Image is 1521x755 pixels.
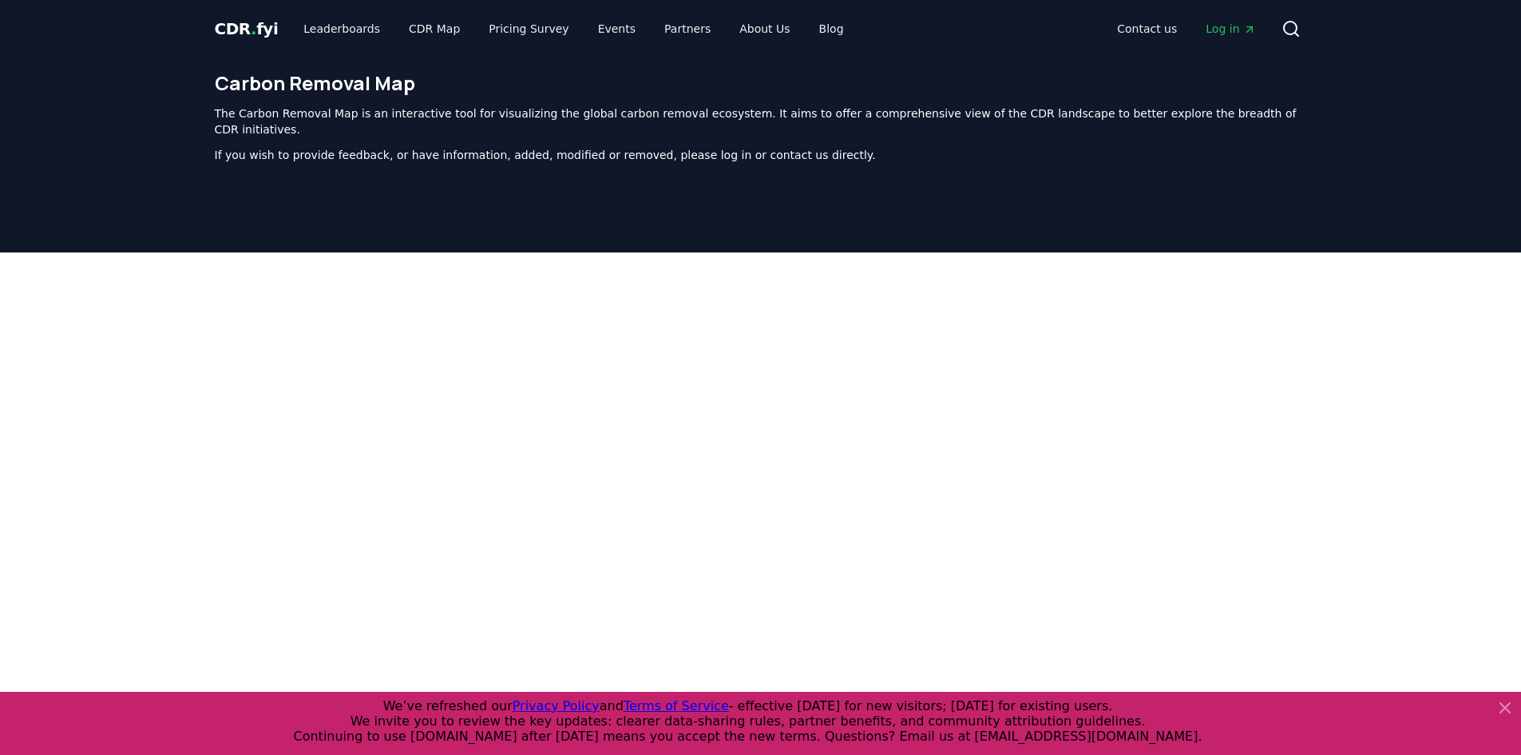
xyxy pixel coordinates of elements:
[476,14,581,43] a: Pricing Survey
[291,14,393,43] a: Leaderboards
[215,105,1307,137] p: The Carbon Removal Map is an interactive tool for visualizing the global carbon removal ecosystem...
[215,70,1307,96] h1: Carbon Removal Map
[585,14,648,43] a: Events
[251,19,256,38] span: .
[806,14,857,43] a: Blog
[1193,14,1268,43] a: Log in
[1104,14,1268,43] nav: Main
[215,19,279,38] span: CDR fyi
[652,14,723,43] a: Partners
[727,14,802,43] a: About Us
[215,147,1307,163] p: If you wish to provide feedback, or have information, added, modified or removed, please log in o...
[215,18,279,40] a: CDR.fyi
[396,14,473,43] a: CDR Map
[1206,21,1255,37] span: Log in
[291,14,856,43] nav: Main
[1104,14,1190,43] a: Contact us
